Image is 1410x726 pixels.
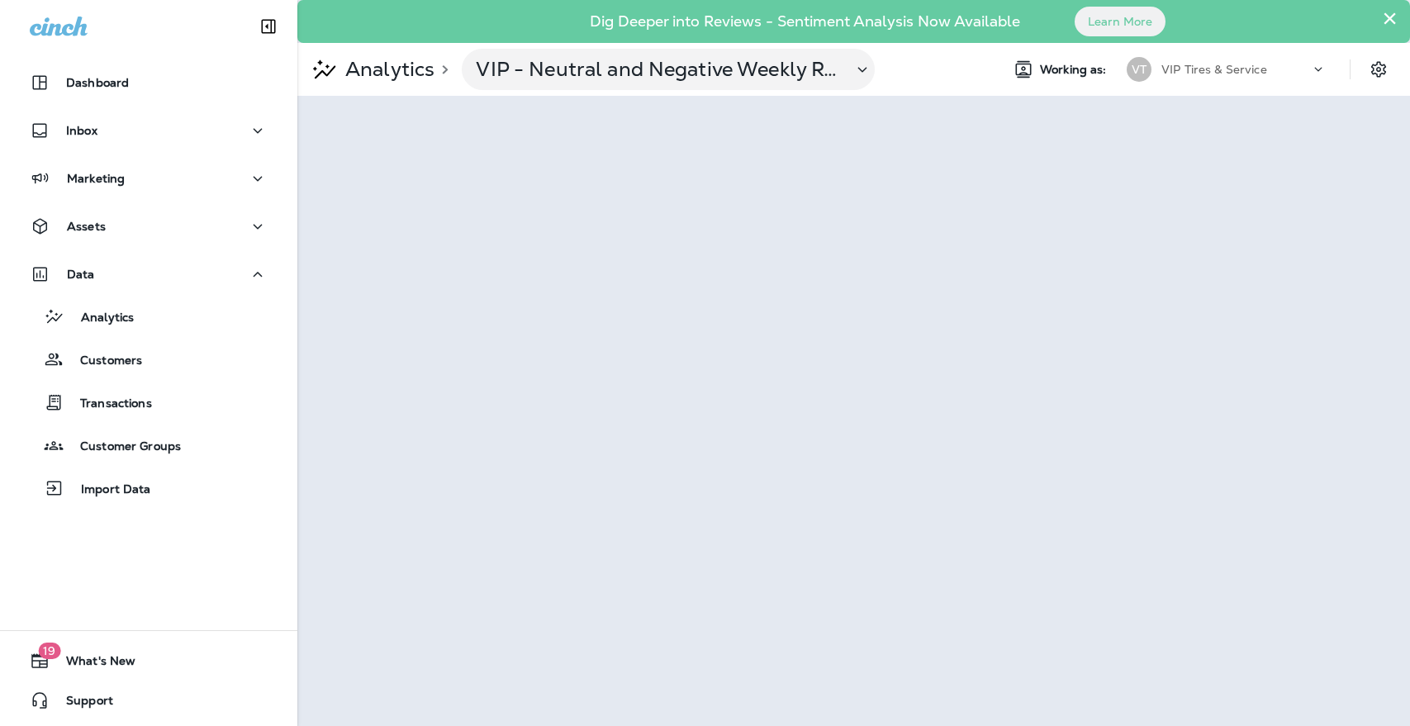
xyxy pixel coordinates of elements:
button: Assets [17,210,281,243]
p: Transactions [64,396,152,412]
p: Import Data [64,482,151,498]
button: Marketing [17,162,281,195]
button: Inbox [17,114,281,147]
p: Dig Deeper into Reviews - Sentiment Analysis Now Available [542,19,1068,24]
div: VT [1127,57,1151,82]
span: 19 [38,643,60,659]
span: What's New [50,654,135,674]
p: Customer Groups [64,439,181,455]
p: Data [67,268,95,281]
button: Close [1382,5,1398,31]
button: Settings [1364,55,1393,84]
p: Customers [64,354,142,369]
p: > [434,63,449,76]
p: Marketing [67,172,125,185]
button: Learn More [1075,7,1166,36]
p: VIP - Neutral and Negative Weekly Reviews [476,57,839,82]
button: Import Data [17,471,281,505]
p: VIP Tires & Service [1161,63,1267,76]
p: Analytics [64,311,134,326]
button: Customers [17,342,281,377]
button: Dashboard [17,66,281,99]
button: Transactions [17,385,281,420]
button: Customer Groups [17,428,281,463]
p: Assets [67,220,106,233]
p: Analytics [339,57,434,82]
p: Dashboard [66,76,129,89]
button: 19What's New [17,644,281,677]
span: Support [50,694,113,714]
p: Inbox [66,124,97,137]
span: Working as: [1040,63,1110,77]
button: Data [17,258,281,291]
button: Collapse Sidebar [245,10,292,43]
button: Support [17,684,281,717]
button: Analytics [17,299,281,334]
